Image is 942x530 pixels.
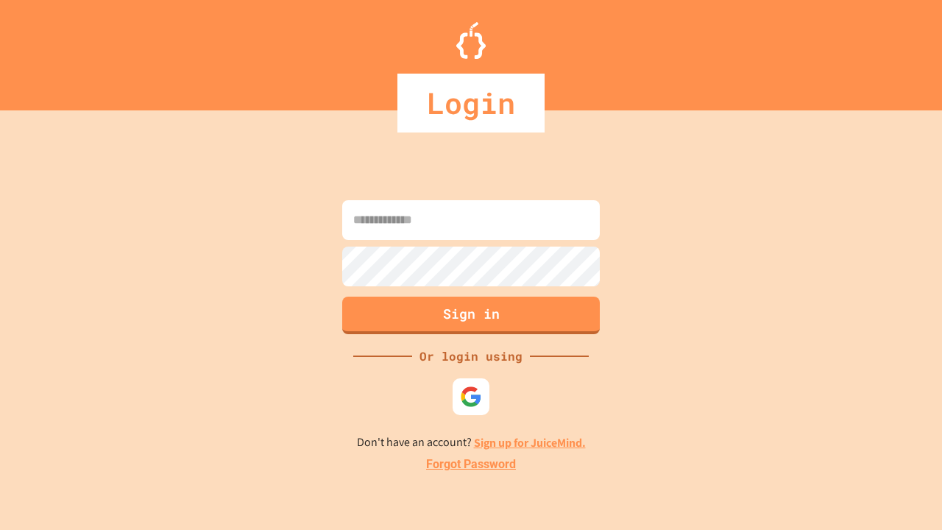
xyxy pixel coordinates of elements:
[397,74,545,132] div: Login
[456,22,486,59] img: Logo.svg
[426,456,516,473] a: Forgot Password
[474,435,586,451] a: Sign up for JuiceMind.
[412,347,530,365] div: Or login using
[357,434,586,452] p: Don't have an account?
[342,297,600,334] button: Sign in
[460,386,482,408] img: google-icon.svg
